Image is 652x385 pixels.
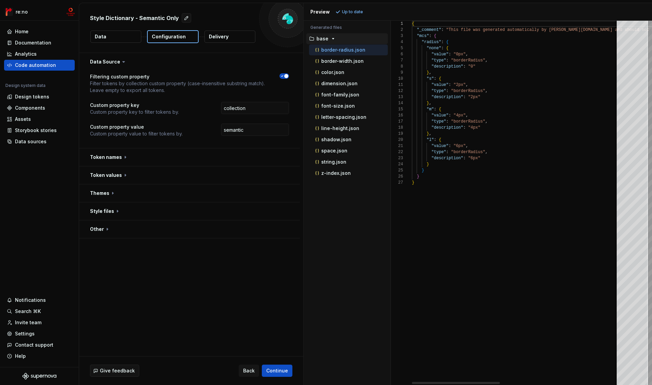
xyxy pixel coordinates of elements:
span: { [439,107,441,112]
button: letter-spacing.json [309,113,388,121]
p: letter-spacing.json [321,114,366,120]
span: : [449,144,451,148]
span: : [446,119,448,124]
div: 18 [391,125,403,131]
span: "description" [431,64,463,69]
p: color.json [321,70,344,75]
span: "value" [431,144,448,148]
div: 27 [391,180,403,186]
div: 10 [391,76,403,82]
a: Storybook stories [4,125,75,136]
span: "radius" [421,40,441,44]
span: } [427,131,429,136]
button: font-family.json [309,91,388,98]
span: "type" [431,89,446,93]
span: "m" [427,107,434,112]
span: , [466,52,468,57]
span: : [441,46,443,51]
p: Filtering custom property [90,73,267,80]
span: "borderRadius" [451,89,485,93]
div: Data sources [15,138,47,145]
span: "description" [431,125,463,130]
div: Contact support [15,342,53,348]
span: : [463,95,466,99]
button: Delivery [204,31,255,43]
div: Invite team [15,319,41,326]
span: : [446,150,448,154]
p: space.json [321,148,347,153]
svg: Supernova Logo [22,373,56,380]
span: , [485,150,488,154]
div: 20 [391,137,403,143]
button: Notifications [4,295,75,306]
p: border-radius.json [321,47,365,53]
div: 22 [391,149,403,155]
div: 24 [391,161,403,167]
button: re:nomc-develop [1,4,77,19]
span: , [429,70,431,75]
button: border-width.json [309,57,388,65]
p: Configuration [152,33,186,40]
span: { [439,137,441,142]
button: z-index.json [309,169,388,177]
p: z-index.json [321,170,351,176]
button: shadow.json [309,136,388,143]
span: "s" [427,76,434,81]
button: dimension.json [309,80,388,87]
span: : [434,76,436,81]
span: , [429,101,431,106]
span: "2px" [468,95,480,99]
div: Design system data [5,83,46,88]
button: Back [239,365,259,377]
span: : [449,113,451,118]
span: , [429,131,431,136]
span: "borderRadius" [451,119,485,124]
span: , [485,119,488,124]
span: : [434,107,436,112]
p: border-width.json [321,58,364,64]
button: border-radius.json [309,46,388,54]
span: "6px" [453,144,466,148]
div: 7 [391,57,403,63]
a: Code automation [4,60,75,71]
span: : [441,40,443,44]
span: "type" [431,150,446,154]
div: 25 [391,167,403,173]
span: : [446,58,448,63]
div: Search ⌘K [15,308,41,315]
div: 26 [391,173,403,180]
div: 16 [391,112,403,118]
button: line-height.json [309,125,388,132]
div: 3 [391,33,403,39]
span: "0" [468,64,475,69]
span: : [463,156,466,161]
p: dimension.json [321,81,358,86]
span: : [429,34,431,38]
a: Design tokens [4,91,75,102]
p: Data [95,33,106,40]
span: : [463,125,466,130]
p: shadow.json [321,137,351,142]
div: 5 [391,45,403,51]
span: } [421,168,424,173]
p: Style Dictionary - Semantic Only [90,14,179,22]
a: Documentation [4,37,75,48]
span: : [449,82,451,87]
span: } [412,180,414,185]
span: "This file was generated automatically by [PERSON_NAME] [446,27,580,32]
button: Configuration [147,30,199,43]
span: Back [243,367,255,374]
div: 14 [391,100,403,106]
span: , [485,58,488,63]
div: Preview [310,8,330,15]
span: "description" [431,156,463,161]
div: re:no [16,8,28,15]
button: Help [4,351,75,362]
p: base [316,36,328,41]
span: , [466,113,468,118]
p: Custom property key [90,102,179,109]
a: Analytics [4,49,75,59]
div: Documentation [15,39,51,46]
button: Data [90,31,141,43]
button: Search ⌘K [4,306,75,317]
